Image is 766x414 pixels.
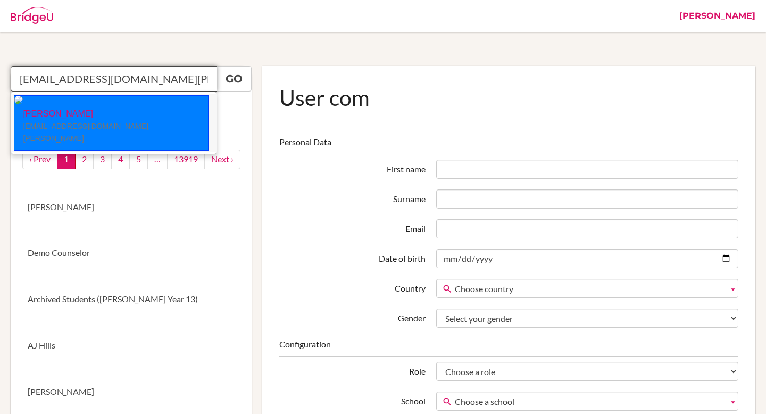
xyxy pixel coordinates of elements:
a: 4 [111,150,130,169]
label: First name [274,160,430,176]
h1: User com [279,83,738,112]
a: AJ Hills [11,322,252,369]
label: Role [274,362,430,378]
input: Quicksearch user [11,66,217,92]
a: 2 [75,150,94,169]
a: … [147,150,168,169]
a: [PERSON_NAME] [11,184,252,230]
a: next [204,150,240,169]
legend: Configuration [279,338,738,357]
label: Email [274,219,430,235]
label: Date of birth [274,249,430,265]
label: Gender [274,309,430,325]
a: 1 [57,150,76,169]
a: 3 [93,150,112,169]
a: Demo Counselor [11,230,252,276]
a: 13919 [167,150,205,169]
small: [EMAIL_ADDRESS][DOMAIN_NAME][PERSON_NAME] [23,122,148,143]
a: Archived Students ([PERSON_NAME] Year 13) [11,276,252,322]
span: Choose country [455,279,724,299]
a: 5 [129,150,148,169]
span: Choose a school [455,392,724,411]
img: thumb_Jubin_Jeon.jpg [14,96,23,104]
label: School [274,392,430,408]
a: ‹ Prev [22,150,57,169]
img: Bridge-U [11,7,53,24]
a: New User [11,92,252,138]
label: Country [274,279,430,295]
label: Surname [274,189,430,205]
legend: Personal Data [279,136,738,154]
a: Go [217,66,252,92]
p: [PERSON_NAME] [14,108,208,145]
